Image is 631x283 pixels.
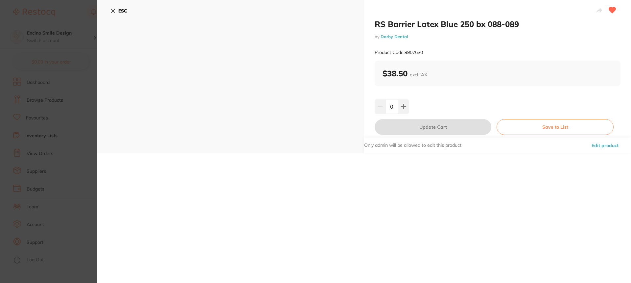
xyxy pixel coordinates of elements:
a: Darby Dental [381,34,408,39]
b: ESC [118,8,127,14]
small: by [375,34,620,39]
h2: RS Barrier Latex Blue 250 bx 088-089 [375,19,620,29]
button: Update Cart [375,119,491,135]
button: Edit product [590,138,620,153]
p: Only admin will be allowed to edit this product [364,142,461,149]
button: Save to List [497,119,614,135]
span: excl. TAX [410,72,427,78]
button: ESC [110,5,127,16]
small: Product Code: 9907630 [375,50,423,55]
b: $38.50 [383,68,427,78]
